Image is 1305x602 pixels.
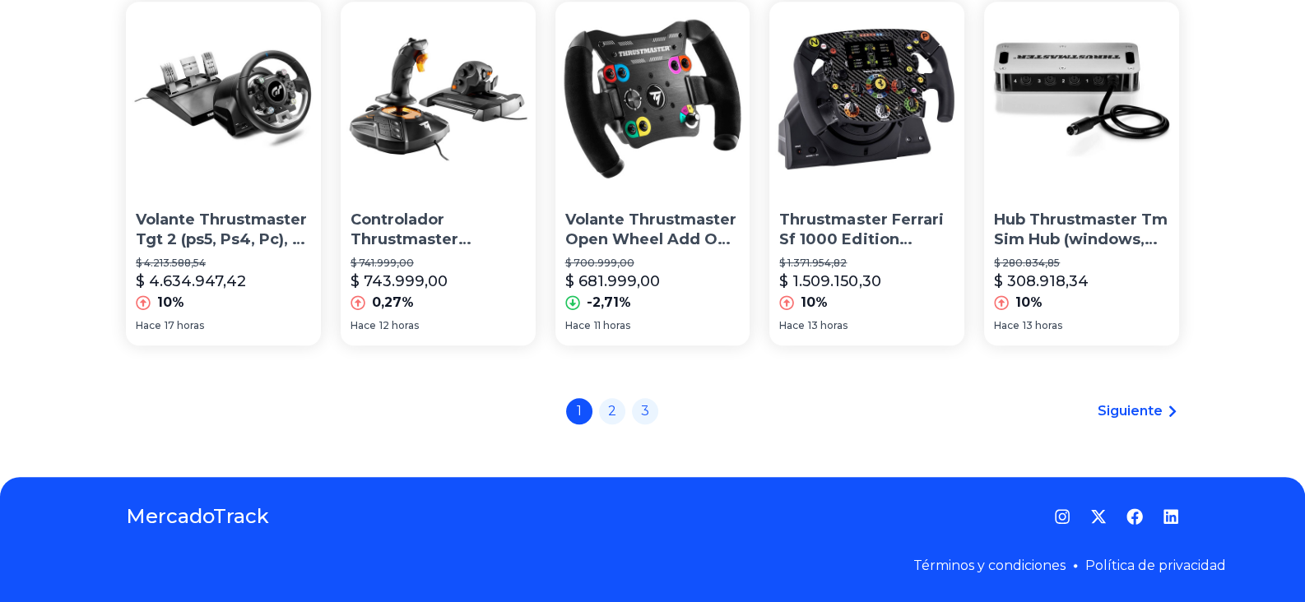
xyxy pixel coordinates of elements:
[372,293,414,313] p: 0,27%
[379,319,419,332] span: 12 horas
[351,270,448,293] p: $ 743.999,00
[994,210,1169,251] p: Hub Thrustmaster Tm Sim Hub (windows, Ps4, Xbox, Ps5)
[136,210,311,251] p: Volante Thrustmaster Tgt 2 (ps5, Ps4, Pc), A Pedido!!
[351,257,526,270] p: $ 741.999,00
[801,293,828,313] p: 10%
[1015,293,1043,313] p: 10%
[555,2,750,345] a: Volante Thrustmaster Open Wheel Add On Compatible Ps5 Y PcVolante Thrustmaster Open Wheel Add On ...
[351,319,376,332] span: Hace
[779,270,880,293] p: $ 1.509.150,30
[1098,401,1179,421] a: Siguiente
[913,558,1066,573] a: Términos y condiciones
[599,398,625,424] a: 2
[351,210,526,251] p: Controlador Thrustmaster T.16000m Fcs Hotas Ews
[994,319,1019,332] span: Hace
[594,319,630,332] span: 11 horas
[779,210,954,251] p: Thrustmaster Ferrari Sf 1000 Edition Officially
[779,319,805,332] span: Hace
[165,319,204,332] span: 17 horas
[126,2,321,197] img: Volante Thrustmaster Tgt 2 (ps5, Ps4, Pc), A Pedido!!
[1054,508,1070,525] a: Instagram
[587,293,631,313] p: -2,71%
[632,398,658,424] a: 3
[769,2,964,345] a: Thrustmaster Ferrari Sf 1000 Edition Officially Thrustmaster Ferrari Sf 1000 Edition Officially$ ...
[994,257,1169,270] p: $ 280.834,85
[565,270,660,293] p: $ 681.999,00
[984,2,1179,197] img: Hub Thrustmaster Tm Sim Hub (windows, Ps4, Xbox, Ps5)
[157,293,184,313] p: 10%
[1163,508,1179,525] a: LinkedIn
[994,270,1089,293] p: $ 308.918,34
[808,319,848,332] span: 13 horas
[1126,508,1143,525] a: Facebook
[565,210,741,251] p: Volante Thrustmaster Open Wheel Add On Compatible Ps5 Y Pc
[341,2,536,345] a: Controlador Thrustmaster T.16000m Fcs Hotas EwsControlador Thrustmaster T.16000m Fcs Hotas Ews$ 7...
[126,2,321,345] a: Volante Thrustmaster Tgt 2 (ps5, Ps4, Pc), A Pedido!!Volante Thrustmaster Tgt 2 (ps5, Ps4, Pc), A...
[779,257,954,270] p: $ 1.371.954,82
[565,319,591,332] span: Hace
[1090,508,1107,525] a: Twitter
[136,257,311,270] p: $ 4.213.588,54
[769,2,964,197] img: Thrustmaster Ferrari Sf 1000 Edition Officially
[1023,319,1062,332] span: 13 horas
[341,2,536,197] img: Controlador Thrustmaster T.16000m Fcs Hotas Ews
[126,503,269,530] a: MercadoTrack
[1098,401,1163,421] span: Siguiente
[136,319,161,332] span: Hace
[984,2,1179,345] a: Hub Thrustmaster Tm Sim Hub (windows, Ps4, Xbox, Ps5)Hub Thrustmaster Tm Sim Hub (windows, Ps4, X...
[136,270,246,293] p: $ 4.634.947,42
[1085,558,1226,573] a: Política de privacidad
[555,2,750,197] img: Volante Thrustmaster Open Wheel Add On Compatible Ps5 Y Pc
[565,257,741,270] p: $ 700.999,00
